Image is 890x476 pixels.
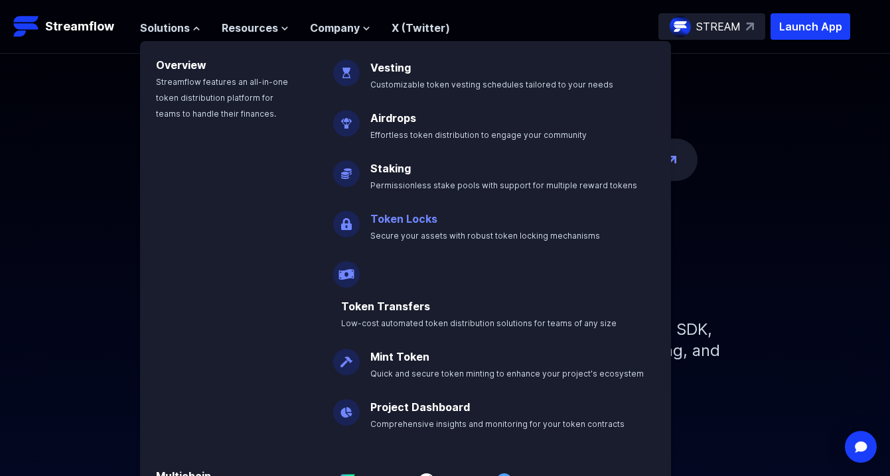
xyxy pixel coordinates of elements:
span: Secure your assets with robust token locking mechanisms [370,231,600,241]
img: Airdrops [333,99,360,137]
img: Streamflow Logo [13,13,40,40]
button: Launch App [771,13,850,40]
a: Vesting [370,61,411,74]
a: Mint Token [370,350,429,363]
span: Solutions [140,20,190,36]
a: Project Dashboard [370,400,470,414]
img: Token Locks [333,200,360,237]
p: STREAM [696,19,741,34]
a: STREAM [658,13,765,40]
a: Token Locks [370,212,437,225]
span: Comprehensive insights and monitoring for your token contracts [370,419,625,429]
img: top-right-arrow.svg [746,23,754,30]
a: Token Transfers [341,300,430,313]
img: streamflow-logo-circle.png [670,16,691,37]
a: Overview [156,58,206,72]
a: X (Twitter) [392,21,450,34]
div: Open Intercom Messenger [845,431,877,463]
span: Customizable token vesting schedules tailored to your needs [370,80,613,89]
span: Permissionless stake pools with support for multiple reward tokens [370,180,637,190]
button: Company [310,20,370,36]
img: Mint Token [333,338,360,375]
button: Solutions [140,20,200,36]
span: Company [310,20,360,36]
a: Airdrops [370,111,416,125]
img: top-right-arrow.png [668,156,676,164]
a: Streamflow [13,13,127,40]
a: Staking [370,162,411,175]
img: Vesting [333,49,360,86]
span: Streamflow features an all-in-one token distribution platform for teams to handle their finances. [156,77,288,119]
img: Project Dashboard [333,388,360,426]
img: Payroll [333,251,360,288]
span: Quick and secure token minting to enhance your project's ecosystem [370,369,644,379]
span: Low-cost automated token distribution solutions for teams of any size [341,318,617,328]
button: Resources [222,20,289,36]
p: Streamflow [45,17,114,36]
span: Resources [222,20,278,36]
span: Effortless token distribution to engage your community [370,130,587,140]
img: Staking [333,150,360,187]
